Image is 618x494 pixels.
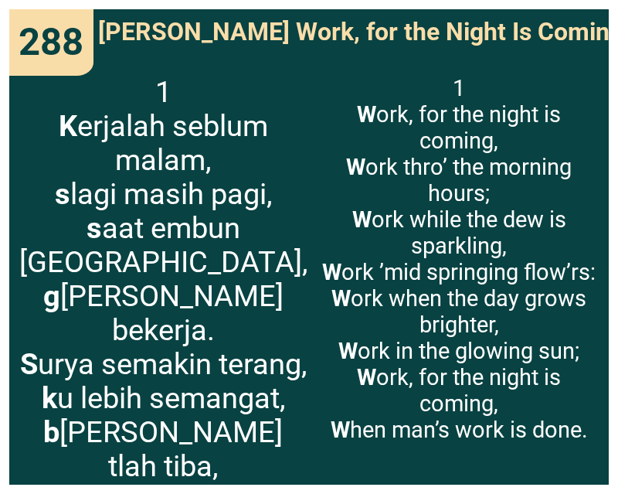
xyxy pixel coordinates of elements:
[331,285,351,312] b: W
[346,154,365,180] b: W
[357,364,376,390] b: W
[19,20,83,64] span: 288
[43,415,59,449] b: b
[322,259,341,285] b: W
[59,109,77,143] b: K
[20,347,38,381] b: S
[319,75,599,443] span: 1 ork, for the night is coming, ork thro’ the morning hours; ork while the dew is sparkling, ork ...
[42,381,57,415] b: k
[87,211,102,245] b: s
[357,101,376,128] b: W
[43,279,60,313] b: g
[352,206,372,233] b: W
[338,338,358,364] b: W
[331,417,350,443] b: W
[55,177,70,211] b: s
